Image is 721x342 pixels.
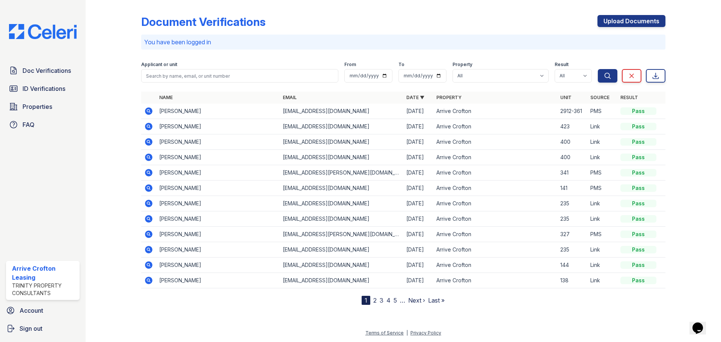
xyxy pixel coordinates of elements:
td: [DATE] [403,242,433,258]
div: Pass [620,154,656,161]
td: Link [587,119,617,134]
td: 423 [557,119,587,134]
td: Arrive Crofton [433,242,557,258]
div: | [406,330,408,336]
a: Next › [408,297,425,304]
td: [EMAIL_ADDRESS][DOMAIN_NAME] [280,196,403,211]
td: Link [587,258,617,273]
td: [PERSON_NAME] [156,196,280,211]
td: PMS [587,104,617,119]
td: [EMAIL_ADDRESS][DOMAIN_NAME] [280,242,403,258]
span: ID Verifications [23,84,65,93]
div: Pass [620,138,656,146]
span: Sign out [20,324,42,333]
div: 1 [362,296,370,305]
span: … [400,296,405,305]
a: FAQ [6,117,80,132]
a: Last » [428,297,445,304]
td: [DATE] [403,150,433,165]
td: Arrive Crofton [433,181,557,196]
td: [PERSON_NAME] [156,273,280,288]
td: Link [587,273,617,288]
td: [EMAIL_ADDRESS][DOMAIN_NAME] [280,119,403,134]
div: Trinity Property Consultants [12,282,77,297]
td: [DATE] [403,134,433,150]
td: [DATE] [403,273,433,288]
td: Link [587,150,617,165]
td: [PERSON_NAME] [156,119,280,134]
td: 235 [557,211,587,227]
td: [EMAIL_ADDRESS][DOMAIN_NAME] [280,104,403,119]
td: [PERSON_NAME] [156,227,280,242]
td: 400 [557,134,587,150]
td: [DATE] [403,258,433,273]
td: PMS [587,227,617,242]
td: [PERSON_NAME] [156,242,280,258]
a: Properties [6,99,80,114]
a: Date ▼ [406,95,424,100]
td: [PERSON_NAME] [156,150,280,165]
td: 327 [557,227,587,242]
td: 341 [557,165,587,181]
label: Result [555,62,569,68]
td: 400 [557,150,587,165]
td: Arrive Crofton [433,211,557,227]
td: [DATE] [403,119,433,134]
td: [PERSON_NAME] [156,134,280,150]
td: [PERSON_NAME] [156,181,280,196]
td: [DATE] [403,165,433,181]
td: [EMAIL_ADDRESS][DOMAIN_NAME] [280,134,403,150]
div: Pass [620,277,656,284]
div: Pass [620,261,656,269]
td: Link [587,242,617,258]
td: [EMAIL_ADDRESS][DOMAIN_NAME] [280,181,403,196]
td: [PERSON_NAME] [156,211,280,227]
a: 2 [373,297,377,304]
td: [EMAIL_ADDRESS][DOMAIN_NAME] [280,150,403,165]
input: Search by name, email, or unit number [141,69,338,83]
iframe: chat widget [689,312,713,334]
span: FAQ [23,120,35,129]
td: Arrive Crofton [433,196,557,211]
td: [EMAIL_ADDRESS][DOMAIN_NAME] [280,258,403,273]
td: Arrive Crofton [433,258,557,273]
span: Doc Verifications [23,66,71,75]
div: Pass [620,215,656,223]
td: Arrive Crofton [433,150,557,165]
td: Link [587,196,617,211]
label: To [398,62,404,68]
a: Unit [560,95,572,100]
td: Link [587,211,617,227]
label: From [344,62,356,68]
div: Pass [620,169,656,176]
a: 5 [394,297,397,304]
span: Account [20,306,43,315]
td: [DATE] [403,211,433,227]
td: [EMAIL_ADDRESS][DOMAIN_NAME] [280,211,403,227]
td: Arrive Crofton [433,165,557,181]
td: [DATE] [403,104,433,119]
div: Pass [620,246,656,253]
a: Email [283,95,297,100]
td: Arrive Crofton [433,273,557,288]
td: Arrive Crofton [433,134,557,150]
td: [PERSON_NAME] [156,104,280,119]
td: 138 [557,273,587,288]
td: [DATE] [403,181,433,196]
td: [EMAIL_ADDRESS][DOMAIN_NAME] [280,273,403,288]
td: [PERSON_NAME] [156,258,280,273]
a: Upload Documents [597,15,665,27]
label: Applicant or unit [141,62,177,68]
a: Property [436,95,462,100]
span: Properties [23,102,52,111]
a: ID Verifications [6,81,80,96]
td: 141 [557,181,587,196]
td: [DATE] [403,227,433,242]
td: Arrive Crofton [433,227,557,242]
a: Name [159,95,173,100]
td: [EMAIL_ADDRESS][PERSON_NAME][DOMAIN_NAME] [280,165,403,181]
div: Pass [620,200,656,207]
td: PMS [587,165,617,181]
img: CE_Logo_Blue-a8612792a0a2168367f1c8372b55b34899dd931a85d93a1a3d3e32e68fde9ad4.png [3,24,83,39]
a: Source [590,95,609,100]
